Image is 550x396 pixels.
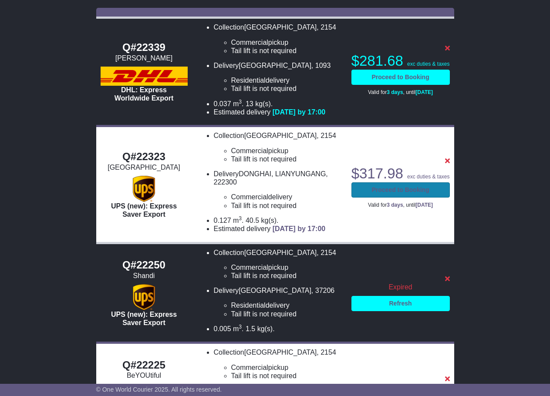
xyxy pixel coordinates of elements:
[311,287,334,294] span: , 37206
[273,108,326,116] span: [DATE] by 17:00
[317,23,336,31] span: , 2154
[133,284,155,310] img: UPS (new): Express Saver Export
[233,217,243,224] span: m .
[239,287,311,294] span: [GEOGRAPHIC_DATA]
[351,383,450,391] div: Expired
[115,86,174,102] span: DHL: Express Worldwide Export
[351,165,403,181] span: $
[214,225,343,233] li: Estimated delivery
[133,176,155,202] img: UPS (new): Express Saver Export
[231,364,268,371] span: Commercial
[101,359,188,372] div: Q#22225
[239,170,326,178] span: DONGHAI, LIANYUNGANG
[231,147,268,154] span: Commercial
[244,249,317,256] span: [GEOGRAPHIC_DATA]
[231,147,343,155] li: pickup
[351,53,403,69] span: $
[96,386,222,393] span: © One World Courier 2025. All rights reserved.
[311,62,331,69] span: , 1093
[246,100,253,107] span: 13
[273,225,326,232] span: [DATE] by 17:00
[231,264,268,271] span: Commercial
[239,215,242,221] sup: 3
[351,89,450,95] p: Valid for , until
[233,100,243,107] span: m .
[317,349,336,356] span: , 2154
[239,324,242,330] sup: 3
[231,372,343,380] li: Tail lift is not required
[231,47,343,55] li: Tail lift is not required
[231,38,343,47] li: pickup
[244,132,317,139] span: [GEOGRAPHIC_DATA]
[351,296,450,311] a: Refresh
[231,84,343,93] li: Tail lift is not required
[317,132,336,139] span: , 2154
[415,89,433,95] span: [DATE]
[231,263,343,272] li: pickup
[359,53,403,69] span: 281.68
[231,302,266,309] span: Residential
[244,349,317,356] span: [GEOGRAPHIC_DATA]
[231,301,343,309] li: delivery
[231,193,268,201] span: Commercial
[214,23,343,55] li: Collection
[214,286,343,318] li: Delivery
[415,202,433,208] span: [DATE]
[214,170,343,210] li: Delivery
[359,165,403,181] span: 317.98
[257,325,275,332] span: kg(s).
[351,202,450,208] p: Valid for , until
[233,325,243,332] span: m .
[214,108,343,116] li: Estimated delivery
[239,62,311,69] span: [GEOGRAPHIC_DATA]
[111,202,177,218] span: UPS (new): Express Saver Export
[351,182,450,198] a: Proceed to Booking
[387,89,403,95] span: 3 days
[214,325,231,332] span: 0.005
[231,193,343,201] li: delivery
[246,217,259,224] span: 40.5
[387,202,403,208] span: 3 days
[407,174,449,180] span: exc duties & taxes
[231,272,343,280] li: Tail lift is not required
[214,217,231,224] span: 0.127
[101,163,188,171] div: [GEOGRAPHIC_DATA]
[231,77,266,84] span: Residential
[101,371,188,379] div: BeYOUtiful
[317,249,336,256] span: , 2154
[214,348,343,380] li: Collection
[101,272,188,280] div: Shandi
[101,41,188,54] div: Q#22339
[214,131,343,163] li: Collection
[255,100,273,107] span: kg(s).
[246,325,255,332] span: 1.5
[214,100,231,107] span: 0.037
[101,54,188,62] div: [PERSON_NAME]
[231,76,343,84] li: delivery
[231,155,343,163] li: Tail lift is not required
[407,61,449,67] span: exc duties & taxes
[351,70,450,85] a: Proceed to Booking
[101,259,188,272] div: Q#22250
[101,151,188,163] div: Q#22323
[214,170,328,186] span: , 222300
[231,39,268,46] span: Commercial
[239,99,242,105] sup: 3
[244,23,317,31] span: [GEOGRAPHIC_DATA]
[231,363,343,372] li: pickup
[214,248,343,280] li: Collection
[351,283,450,291] div: Expired
[261,217,279,224] span: kg(s).
[101,67,188,86] img: DHL: Express Worldwide Export
[231,201,343,210] li: Tail lift is not required
[111,311,177,326] span: UPS (new): Express Saver Export
[214,61,343,93] li: Delivery
[231,310,343,318] li: Tail lift is not required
